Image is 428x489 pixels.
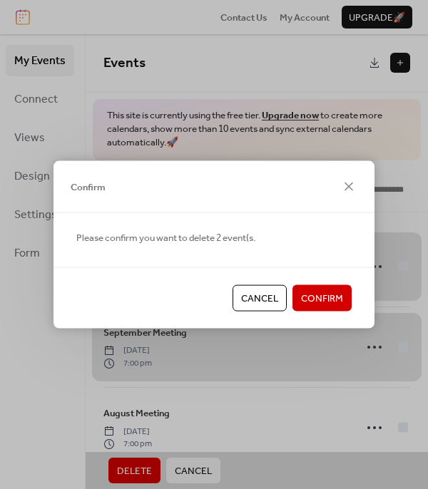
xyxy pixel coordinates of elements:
[233,285,287,311] button: Cancel
[301,292,343,306] span: Confirm
[76,231,255,245] span: Please confirm you want to delete 2 event(s.
[241,292,278,306] span: Cancel
[71,180,106,194] span: Confirm
[292,285,352,311] button: Confirm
